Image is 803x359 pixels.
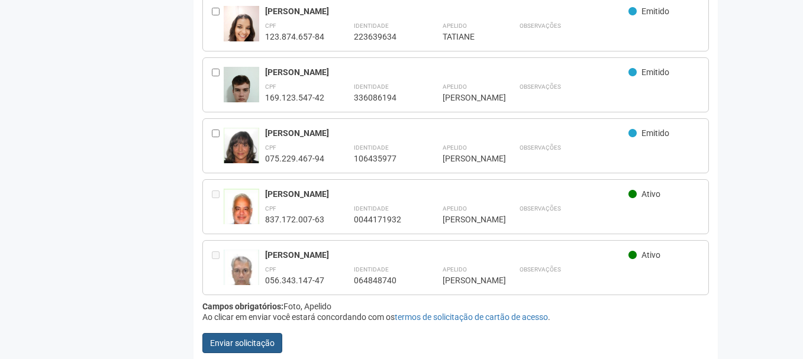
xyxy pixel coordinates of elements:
strong: Observações [520,205,561,212]
div: 056.343.147-47 [265,275,324,286]
img: user.jpg [224,189,259,239]
img: user.jpg [224,6,259,53]
strong: Identidade [354,83,389,90]
div: 169.123.547-42 [265,92,324,103]
div: [PERSON_NAME] [265,189,629,199]
div: Entre em contato com a Aministração para solicitar o cancelamento ou 2a via [212,250,224,286]
span: Ativo [641,189,660,199]
div: 064848740 [354,275,413,286]
span: Emitido [641,7,669,16]
div: [PERSON_NAME] [443,214,490,225]
div: 106435977 [354,153,413,164]
img: user.jpg [224,128,259,174]
div: [PERSON_NAME] [265,250,629,260]
strong: Apelido [443,83,467,90]
strong: Campos obrigatórios: [202,302,283,311]
div: [PERSON_NAME] [265,128,629,138]
div: 0044171932 [354,214,413,225]
strong: Identidade [354,144,389,151]
strong: Apelido [443,144,467,151]
img: user.jpg [224,250,259,298]
strong: Observações [520,266,561,273]
div: [PERSON_NAME] [443,153,490,164]
strong: Observações [520,22,561,29]
img: user.jpg [224,67,259,109]
strong: Identidade [354,22,389,29]
div: 837.172.007-63 [265,214,324,225]
strong: CPF [265,144,276,151]
span: Emitido [641,67,669,77]
div: 075.229.467-94 [265,153,324,164]
div: 336086194 [354,92,413,103]
strong: Apelido [443,22,467,29]
strong: Observações [520,144,561,151]
strong: Apelido [443,205,467,212]
div: [PERSON_NAME] [265,6,629,17]
span: Emitido [641,128,669,138]
strong: CPF [265,266,276,273]
div: [PERSON_NAME] [443,275,490,286]
div: 223639634 [354,31,413,42]
button: Enviar solicitação [202,333,282,353]
div: TATIANE [443,31,490,42]
a: termos de solicitação de cartão de acesso [395,312,548,322]
strong: Identidade [354,205,389,212]
strong: Apelido [443,266,467,273]
div: Foto, Apelido [202,301,710,312]
strong: CPF [265,83,276,90]
strong: CPF [265,205,276,212]
div: [PERSON_NAME] [443,92,490,103]
strong: CPF [265,22,276,29]
div: [PERSON_NAME] [265,67,629,77]
span: Ativo [641,250,660,260]
div: Entre em contato com a Aministração para solicitar o cancelamento ou 2a via [212,189,224,225]
strong: Identidade [354,266,389,273]
div: 123.874.657-84 [265,31,324,42]
strong: Observações [520,83,561,90]
div: Ao clicar em enviar você estará concordando com os . [202,312,710,322]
